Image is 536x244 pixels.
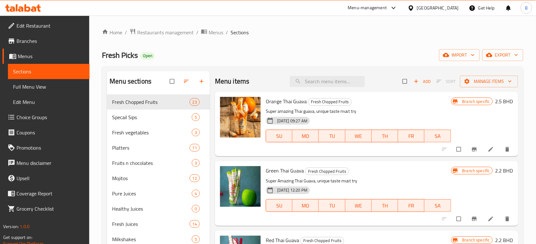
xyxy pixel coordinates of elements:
[269,201,290,210] span: SU
[412,77,432,86] span: Add item
[487,51,518,59] span: export
[8,64,90,79] a: Sections
[292,130,319,142] button: MO
[112,98,189,106] div: Fresh Chopped Fruits
[460,98,492,105] span: Branch specific
[3,186,90,201] a: Coverage Report
[17,205,84,213] span: Grocery Checklist
[190,99,199,105] span: 23
[3,233,32,241] span: Get support on:
[112,174,189,182] span: Mojitos
[112,190,192,197] span: Pure Juices
[196,29,198,36] li: /
[107,186,210,201] div: Pure Juices4
[8,94,90,110] a: Edit Menu
[102,29,122,36] a: Home
[17,174,84,182] span: Upsell
[292,199,319,212] button: MO
[321,132,343,141] span: TU
[305,167,349,175] div: Fresh Chopped Fruits
[112,144,189,152] span: Platters
[107,125,210,140] div: Fresh vegetables3
[266,130,292,142] button: SU
[425,130,451,142] button: SA
[192,113,200,121] div: items
[192,236,199,242] span: 5
[467,142,483,156] button: Branch-specific-item
[3,171,90,186] a: Upsell
[112,205,192,213] span: Healthy Juices
[17,190,84,197] span: Coverage Report
[482,49,523,61] button: export
[345,130,372,142] button: WE
[190,98,200,106] div: items
[220,166,261,207] img: Green Thai Guava
[226,29,228,36] li: /
[192,130,199,136] span: 3
[190,144,200,152] div: items
[3,140,90,155] a: Promotions
[166,75,179,87] span: Select all sections
[345,199,372,212] button: WE
[130,28,194,37] a: Restaurants management
[107,110,210,125] div: Specail Sips5
[192,160,199,166] span: 3
[432,77,460,86] span: Select section first
[20,222,30,231] span: 1.0.0
[3,155,90,171] a: Menu disclaimer
[460,237,492,243] span: Branch specific
[112,159,192,167] div: Fruits n chocolates
[140,52,155,60] div: Open
[412,77,432,86] button: Add
[112,220,189,228] span: Fresh Juices
[190,145,199,151] span: 11
[295,201,316,210] span: MO
[275,187,310,193] span: [DATE] 12:20 PM
[3,49,90,64] a: Menus
[215,77,250,86] h2: Menu items
[17,159,84,167] span: Menu disclaimer
[112,235,192,243] span: Milkshakes
[439,49,480,61] button: import
[192,206,199,212] span: 0
[453,213,466,225] span: Select to update
[17,129,84,136] span: Coupons
[231,29,249,36] span: Sections
[460,76,518,87] button: Manage items
[17,37,84,45] span: Branches
[266,199,292,212] button: SU
[220,97,261,138] img: Orange Thai Guava
[399,75,412,87] span: Select section
[137,29,194,36] span: Restaurants management
[3,110,90,125] a: Choice Groups
[192,235,200,243] div: items
[17,22,84,30] span: Edit Restaurant
[401,132,422,141] span: FR
[190,221,199,227] span: 14
[427,201,448,210] span: SA
[488,146,495,152] a: Edit menu item
[107,201,210,216] div: Healthy Juices0
[398,199,425,212] button: FR
[179,74,195,88] span: Sort sections
[460,168,492,174] span: Branch specific
[266,177,451,185] p: Super Amazing Thai Guava, unique taste must try
[290,76,365,87] input: search
[465,78,513,85] span: Manage items
[140,53,155,58] span: Open
[495,97,513,106] h6: 2.5 BHD
[3,222,19,231] span: Version:
[374,201,396,210] span: TH
[107,94,210,110] div: Fresh Chopped Fruits23
[8,79,90,94] a: Full Menu View
[112,113,192,121] div: Specail Sips
[427,132,448,141] span: SA
[102,48,138,62] span: Fresh Picks
[209,29,223,36] span: Menus
[453,143,466,155] span: Select to update
[488,216,495,222] a: Edit menu item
